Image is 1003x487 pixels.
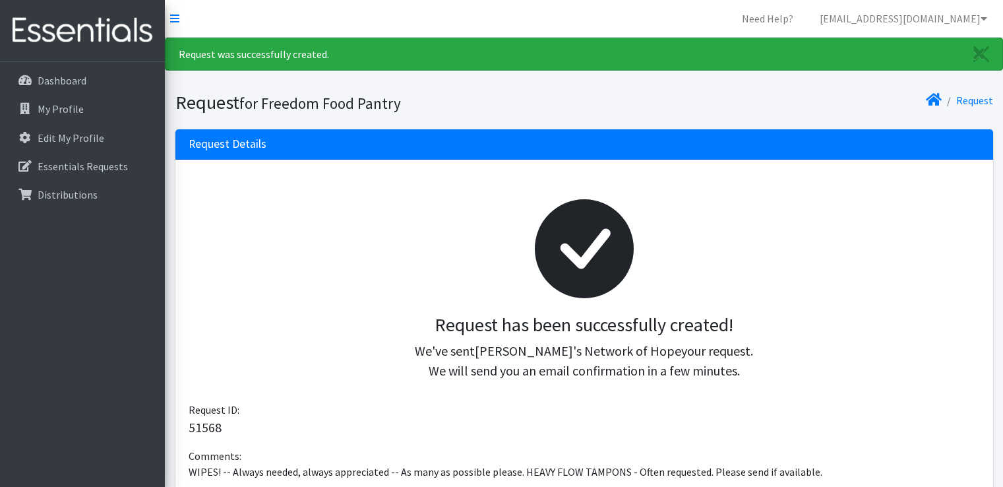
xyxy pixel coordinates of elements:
[5,9,160,53] img: HumanEssentials
[5,153,160,179] a: Essentials Requests
[199,314,969,337] h3: Request has been successfully created!
[960,38,1002,70] a: Close
[165,38,1003,71] div: Request was successfully created.
[809,5,998,32] a: [EMAIL_ADDRESS][DOMAIN_NAME]
[239,94,401,113] small: for Freedom Food Pantry
[38,160,128,173] p: Essentials Requests
[5,96,160,122] a: My Profile
[199,341,969,381] p: We've sent your request. We will send you an email confirmation in a few minutes.
[956,94,993,107] a: Request
[38,188,98,201] p: Distributions
[38,102,84,115] p: My Profile
[731,5,804,32] a: Need Help?
[5,125,160,151] a: Edit My Profile
[189,418,980,438] p: 51568
[189,449,241,463] span: Comments:
[189,137,266,151] h3: Request Details
[189,403,239,416] span: Request ID:
[189,464,980,480] p: WIPES! -- Always needed, always appreciated -- As many as possible please. HEAVY FLOW TAMPONS - O...
[38,131,104,145] p: Edit My Profile
[475,342,681,359] span: [PERSON_NAME]'s Network of Hope
[5,181,160,208] a: Distributions
[5,67,160,94] a: Dashboard
[38,74,86,87] p: Dashboard
[175,91,580,114] h1: Request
